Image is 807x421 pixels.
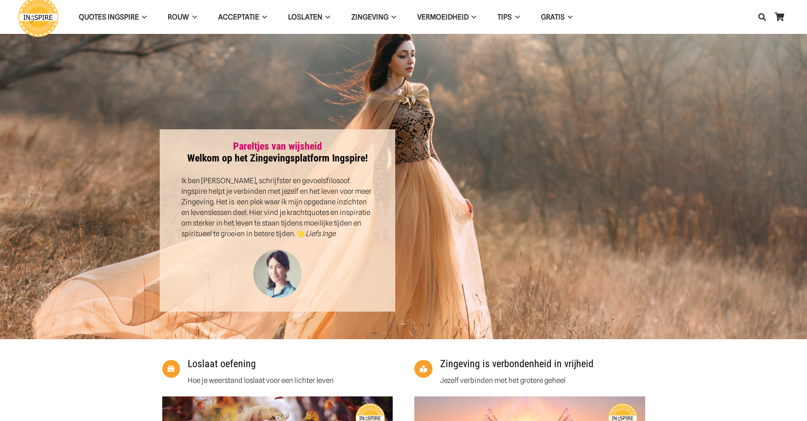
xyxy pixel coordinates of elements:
[388,6,396,28] span: Zingeving Menu
[497,13,512,21] span: TIPS
[530,6,583,28] a: GRATISGRATIS Menu
[208,6,277,28] a: AcceptatieAcceptatie Menu
[440,375,593,386] p: Jezelf verbinden met het grotere geheel
[440,358,593,370] a: Zingeving is verbondenheid in vrijheid
[414,360,440,378] a: Zingeving is verbondenheid in vrijheid
[351,13,388,21] span: Zingeving
[487,6,530,28] a: TIPSTIPS Menu
[162,360,188,378] a: Loslaat oefening
[233,140,322,152] a: Pareltjes van wijsheid
[305,229,336,238] em: Liefs Inge
[512,6,519,28] span: TIPS Menu
[407,6,487,28] a: VERMOEIDHEIDVERMOEIDHEID Menu
[157,6,207,28] a: ROUWROUW Menu
[188,375,334,386] p: Hoe je weerstand loslaat voor een lichter leven
[322,6,330,28] span: Loslaten Menu
[139,6,147,28] span: QUOTES INGSPIRE Menu
[252,250,303,301] img: Inge Geertzen - schrijfster Ingspire.nl, markteer en handmassage therapeut
[288,13,322,21] span: Loslaten
[189,6,197,28] span: ROUW Menu
[417,13,469,21] span: VERMOEIDHEID
[277,6,341,28] a: LoslatenLoslaten Menu
[79,13,139,21] span: QUOTES INGSPIRE
[188,358,256,370] a: Loslaat oefening
[68,6,157,28] a: QUOTES INGSPIREQUOTES INGSPIRE Menu
[754,6,771,28] a: Zoeken
[168,13,189,21] span: ROUW
[187,140,368,164] strong: Welkom op het Zingevingsplatform Ingspire!
[218,13,259,21] span: Acceptatie
[565,6,572,28] span: GRATIS Menu
[469,6,476,28] span: VERMOEIDHEID Menu
[259,6,267,28] span: Acceptatie Menu
[541,13,565,21] span: GRATIS
[341,6,407,28] a: ZingevingZingeving Menu
[181,176,374,239] p: Ik ben [PERSON_NAME], schrijfster en gevoelsfilosoof. Ingspire helpt je verbinden met jezelf en h...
